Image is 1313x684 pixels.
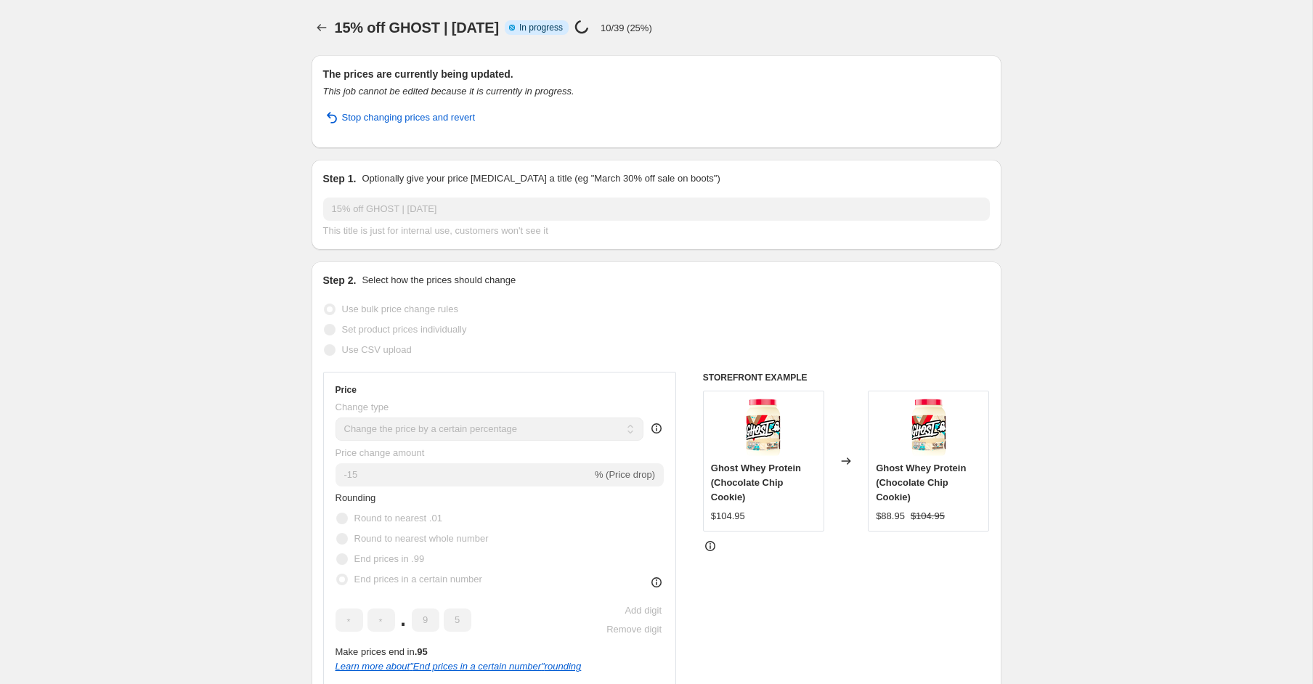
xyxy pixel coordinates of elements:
span: Stop changing prices and revert [342,110,476,125]
p: 10/39 (25%) [601,23,652,33]
i: This job cannot be edited because it is currently in progress. [323,86,574,97]
h2: The prices are currently being updated. [323,67,990,81]
h3: Price [336,384,357,396]
div: $104.95 [711,509,745,524]
span: Use CSV upload [342,344,412,355]
span: Make prices end in [336,646,428,657]
div: $88.95 [876,509,905,524]
img: Ghost_Whey_2lb_MilkChocolate_Front_088cdef0-b88f-4bf3-885a-78fbd7451077_80x.webp [734,399,792,457]
strike: $104.95 [911,509,945,524]
b: .95 [415,646,428,657]
input: 30% off holiday sale [323,198,990,221]
span: Use bulk price change rules [342,304,458,314]
button: Stop changing prices and revert [314,106,484,129]
span: Ghost Whey Protein (Chocolate Chip Cookie) [711,463,801,502]
span: Change type [336,402,389,412]
h6: STOREFRONT EXAMPLE [703,372,990,383]
span: Round to nearest .01 [354,513,442,524]
button: Price change jobs [312,17,332,38]
a: Learn more about"End prices in a certain number"rounding [336,661,582,672]
span: Ghost Whey Protein (Chocolate Chip Cookie) [876,463,966,502]
h2: Step 1. [323,171,357,186]
img: Ghost_Whey_2lb_MilkChocolate_Front_088cdef0-b88f-4bf3-885a-78fbd7451077_80x.webp [900,399,958,457]
span: Price change amount [336,447,425,458]
span: 15% off GHOST | [DATE] [335,20,499,36]
input: ﹡ [336,608,363,632]
p: Optionally give your price [MEDICAL_DATA] a title (eg "March 30% off sale on boots") [362,171,720,186]
span: Set product prices individually [342,324,467,335]
p: Select how the prices should change [362,273,516,288]
input: ﹡ [367,608,395,632]
span: % (Price drop) [595,469,655,480]
span: This title is just for internal use, customers won't see it [323,225,548,236]
input: ﹡ [412,608,439,632]
span: . [399,608,407,632]
h2: Step 2. [323,273,357,288]
div: help [649,421,664,436]
span: In progress [519,22,563,33]
i: Learn more about " End prices in a certain number " rounding [336,661,582,672]
span: Rounding [336,492,376,503]
span: End prices in .99 [354,553,425,564]
span: Round to nearest whole number [354,533,489,544]
input: ﹡ [444,608,471,632]
input: -15 [336,463,592,486]
span: End prices in a certain number [354,574,482,585]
